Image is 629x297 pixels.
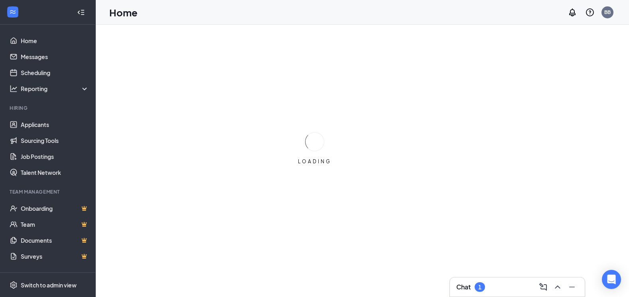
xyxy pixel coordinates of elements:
a: Home [21,33,89,49]
div: Team Management [10,188,87,195]
svg: ChevronUp [553,282,562,292]
h1: Home [109,6,138,19]
div: Open Intercom Messenger [602,270,621,289]
div: 1 [478,284,481,291]
svg: Settings [10,281,18,289]
a: Messages [21,49,89,65]
a: SurveysCrown [21,248,89,264]
h3: Chat [456,283,471,291]
div: Hiring [10,105,87,111]
a: OnboardingCrown [21,200,89,216]
svg: Minimize [567,282,577,292]
a: Applicants [21,117,89,133]
div: BB [604,9,611,16]
svg: Analysis [10,85,18,93]
div: LOADING [295,158,335,165]
a: Talent Network [21,164,89,180]
a: Job Postings [21,148,89,164]
a: Sourcing Tools [21,133,89,148]
button: ComposeMessage [537,281,550,293]
button: Minimize [566,281,578,293]
div: Reporting [21,85,89,93]
div: Switch to admin view [21,281,77,289]
svg: Collapse [77,8,85,16]
a: DocumentsCrown [21,232,89,248]
svg: ComposeMessage [538,282,548,292]
svg: QuestionInfo [585,8,595,17]
button: ChevronUp [551,281,564,293]
svg: WorkstreamLogo [9,8,17,16]
svg: Notifications [568,8,577,17]
a: TeamCrown [21,216,89,232]
a: Scheduling [21,65,89,81]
